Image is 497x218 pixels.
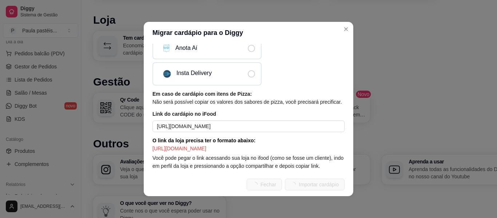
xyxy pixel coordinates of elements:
div: Insta Delivery [162,69,212,79]
span: Em caso de cardápio com itens de Pizza: [152,91,252,97]
article: Link do cardápio no iFood [152,110,345,118]
button: Close [340,23,352,35]
img: anota_ai_logo [162,44,171,53]
article: Você pode pegar o link acessando sua loja no ifood (como se fosse um cliente), indo em perfil da ... [152,154,345,170]
article: [URL][DOMAIN_NAME] [152,136,345,152]
img: insta_delivery_logo [162,69,172,79]
div: Anota Aí [162,44,198,53]
button: Importar cardápio [285,179,345,190]
header: Migrar cardápio para o Diggy [144,22,353,44]
span: O link da loja precisa ter o formato abaixo: [152,138,255,143]
article: Não será possível copiar os valores dos sabores de pizza, você precisará precificar. [152,90,345,106]
button: Fechar [247,179,282,190]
